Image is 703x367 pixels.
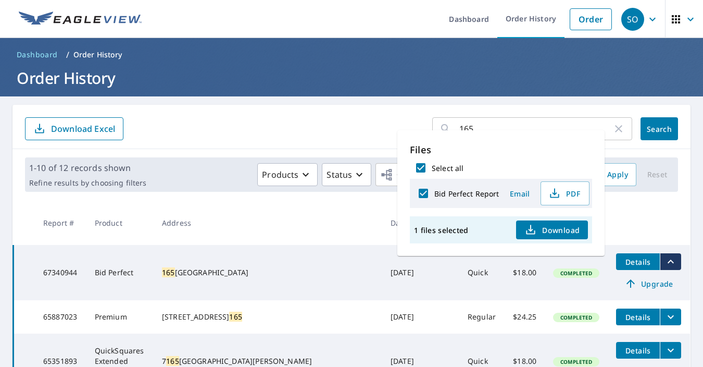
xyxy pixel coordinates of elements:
[541,181,589,205] button: PDF
[322,163,371,186] button: Status
[86,200,154,245] th: Product
[162,312,374,322] div: [STREET_ADDRESS]
[432,163,463,173] label: Select all
[434,189,499,199] label: Bid Perfect Report
[503,186,536,202] button: Email
[459,114,612,143] input: Address, Report #, Claim ID, etc.
[12,67,691,89] h1: Order History
[641,117,678,140] button: Search
[607,168,628,181] span: Apply
[17,50,58,60] span: Dashboard
[616,275,681,292] a: Upgrade
[410,143,592,157] p: Files
[570,8,612,30] a: Order
[35,245,86,300] td: 67340944
[547,187,581,200] span: PDF
[162,267,374,278] div: [GEOGRAPHIC_DATA]
[35,300,86,334] td: 65887023
[154,200,382,245] th: Address
[622,312,654,322] span: Details
[327,168,352,181] p: Status
[516,221,588,239] button: Download
[25,117,123,140] button: Download Excel
[29,162,146,174] p: 1-10 of 12 records shown
[51,123,115,134] p: Download Excel
[554,358,598,365] span: Completed
[660,309,681,325] button: filesDropdownBtn-65887023
[554,314,598,321] span: Completed
[375,163,434,186] button: Orgs
[162,267,174,277] mark: 165
[621,8,644,31] div: SO
[35,200,86,245] th: Report #
[382,300,422,334] td: [DATE]
[86,245,154,300] td: Bid Perfect
[162,356,374,366] div: 7 [GEOGRAPHIC_DATA][PERSON_NAME]
[382,200,422,245] th: Date
[507,189,532,199] span: Email
[524,224,580,236] span: Download
[29,178,146,188] p: Refine results by choosing filters
[622,346,654,356] span: Details
[414,225,468,235] p: 1 files selected
[616,342,660,359] button: detailsBtn-65351893
[616,253,660,270] button: detailsBtn-67340944
[660,253,681,270] button: filesDropdownBtn-67340944
[459,300,505,334] td: Regular
[505,300,545,334] td: $24.25
[660,342,681,359] button: filesDropdownBtn-65351893
[622,257,654,267] span: Details
[73,50,122,60] p: Order History
[616,309,660,325] button: detailsBtn-65887023
[554,270,598,277] span: Completed
[622,277,675,290] span: Upgrade
[12,46,62,63] a: Dashboard
[257,163,318,186] button: Products
[459,245,505,300] td: Quick
[262,168,298,181] p: Products
[380,168,415,181] span: Orgs
[382,245,422,300] td: [DATE]
[599,163,636,186] button: Apply
[86,300,154,334] td: Premium
[229,312,242,322] mark: 165
[19,11,142,27] img: EV Logo
[649,124,670,134] span: Search
[12,46,691,63] nav: breadcrumb
[505,245,545,300] td: $18.00
[66,48,69,61] li: /
[166,356,179,366] mark: 165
